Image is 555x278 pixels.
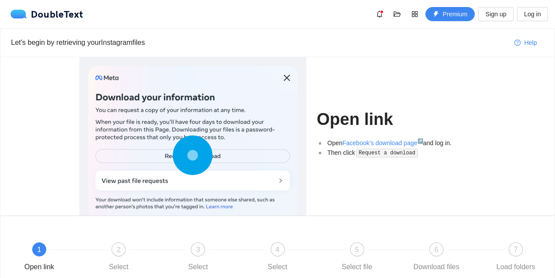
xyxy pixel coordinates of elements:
[490,242,541,274] div: 7Load folders
[496,260,535,274] div: Load folders
[413,260,459,274] div: Download files
[11,10,83,18] div: DoubleText
[517,7,548,21] button: Log in
[14,242,93,274] div: 1Open link
[37,246,41,253] span: 1
[408,11,421,18] span: appstore
[411,242,490,274] div: 6Download files
[434,246,438,253] span: 6
[11,37,507,48] div: Let's begin by retrieving your Instagram files
[196,246,200,253] span: 3
[485,9,506,19] span: Sign up
[433,11,439,18] span: thunderbolt
[524,38,537,48] span: Help
[478,7,513,21] button: Sign up
[372,7,387,21] button: bell
[343,139,423,146] a: Facebook's download page↗
[391,11,404,18] span: folder-open
[317,109,476,130] h1: Open link
[425,7,475,21] button: thunderboltPremium
[514,40,521,47] span: question-circle
[507,36,544,50] button: question-circleHelp
[11,10,83,18] a: logoDoubleText
[373,11,386,18] span: bell
[117,246,121,253] span: 2
[524,9,541,19] span: Log in
[356,149,418,157] code: Request a download
[326,138,476,148] li: Open and log in.
[326,148,476,158] li: Then click
[11,10,31,18] img: logo
[408,7,422,21] button: appstore
[390,7,404,21] button: folder-open
[443,9,467,19] span: Premium
[514,246,518,253] span: 7
[24,260,54,274] div: Open link
[355,246,359,253] span: 5
[417,138,423,143] sup: ↗
[276,246,279,253] span: 4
